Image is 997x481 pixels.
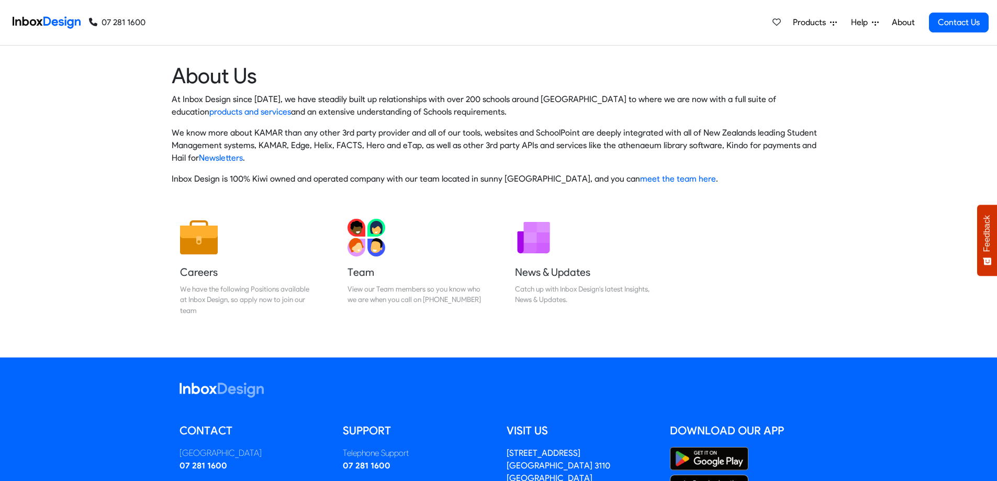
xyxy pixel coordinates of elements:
[180,447,328,460] div: [GEOGRAPHIC_DATA]
[889,12,917,33] a: About
[640,174,716,184] a: meet the team here
[507,210,658,324] a: News & Updates Catch up with Inbox Design's latest Insights, News & Updates.
[670,423,818,439] h5: Download our App
[180,423,328,439] h5: Contact
[172,93,826,118] p: At Inbox Design since [DATE], we have steadily built up relationships with over 200 schools aroun...
[180,219,218,256] img: 2022_01_13_icon_job.svg
[348,219,385,256] img: 2022_01_13_icon_team.svg
[89,16,145,29] a: 07 281 1600
[180,284,315,316] div: We have the following Positions available at Inbox Design, so apply now to join our team
[507,423,655,439] h5: Visit us
[172,210,323,324] a: Careers We have the following Positions available at Inbox Design, so apply now to join our team
[172,173,826,185] p: Inbox Design is 100% Kiwi owned and operated company with our team located in sunny [GEOGRAPHIC_D...
[515,284,650,305] div: Catch up with Inbox Design's latest Insights, News & Updates.
[180,461,227,471] a: 07 281 1600
[670,447,748,471] img: Google Play Store
[339,210,491,324] a: Team View our Team members so you know who we are when you call on [PHONE_NUMBER]
[172,62,826,89] heading: About Us
[348,265,483,279] h5: Team
[977,205,997,276] button: Feedback - Show survey
[847,12,883,33] a: Help
[199,153,243,163] a: Newsletters
[515,265,650,279] h5: News & Updates
[180,265,315,279] h5: Careers
[793,16,830,29] span: Products
[982,215,992,252] span: Feedback
[172,127,826,164] p: We know more about KAMAR than any other 3rd party provider and all of our tools, websites and Sch...
[929,13,989,32] a: Contact Us
[180,383,264,398] img: logo_inboxdesign_white.svg
[343,447,491,460] div: Telephone Support
[789,12,841,33] a: Products
[343,461,390,471] a: 07 281 1600
[515,219,553,256] img: 2022_01_12_icon_newsletter.svg
[343,423,491,439] h5: Support
[209,107,291,117] a: products and services
[851,16,872,29] span: Help
[348,284,483,305] div: View our Team members so you know who we are when you call on [PHONE_NUMBER]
